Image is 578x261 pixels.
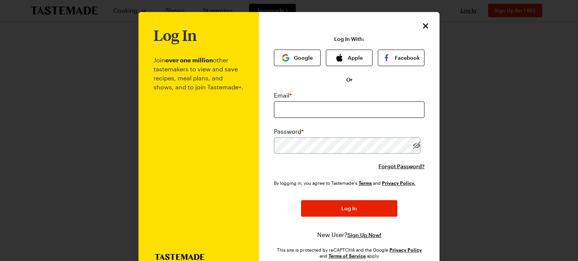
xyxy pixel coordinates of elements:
[378,50,424,66] button: Facebook
[382,180,415,186] a: Tastemade Privacy Policy
[334,36,364,42] p: Log In With:
[389,246,422,253] a: Google Privacy Policy
[301,200,397,217] button: Log In
[274,127,304,136] label: Password
[421,21,430,31] button: Close
[359,180,372,186] a: Tastemade Terms of Service
[317,231,347,238] span: New User?
[154,27,197,44] h1: Log In
[274,50,321,66] button: Google
[274,91,292,100] label: Email
[274,247,424,259] div: This site is protected by reCAPTCHA and the Google and apply.
[341,205,357,212] span: Log In
[379,163,424,170] button: Forgot Password?
[329,252,366,259] a: Google Terms of Service
[326,50,373,66] button: Apple
[154,44,244,254] p: Join other tastemakers to view and save recipes, meal plans, and shows, and to join Tastemade+.
[346,76,353,83] span: Or
[347,231,381,239] button: Sign Up Now!
[165,56,213,63] b: over one million
[274,179,418,187] div: By logging in, you agree to Tastemade's and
